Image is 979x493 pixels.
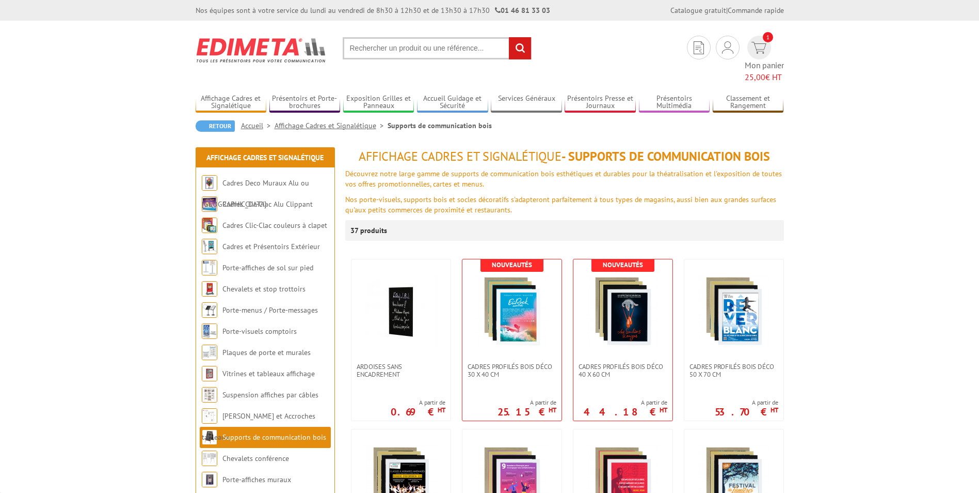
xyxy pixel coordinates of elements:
img: Porte-affiches de sol sur pied [202,260,217,275]
img: Porte-menus / Porte-messages [202,302,217,318]
a: Présentoirs Multimédia [639,94,710,111]
img: Cimaises et Accroches tableaux [202,408,217,424]
span: A partir de [497,398,556,407]
img: Chevalets et stop trottoirs [202,281,217,297]
a: Présentoirs Presse et Journaux [565,94,636,111]
span: A partir de [715,398,778,407]
span: 25,00 [745,72,765,82]
sup: HT [771,406,778,414]
p: 25.15 € [497,409,556,415]
a: Affichage Cadres et Signalétique [275,121,388,130]
sup: HT [549,406,556,414]
span: Cadres Profilés Bois Déco 40 x 60 cm [579,363,667,378]
img: Cadres Profilés Bois Déco 40 x 60 cm [587,275,659,347]
a: Cadres Deco Muraux Alu ou [GEOGRAPHIC_DATA] [202,178,309,209]
span: Affichage Cadres et Signalétique [359,148,561,164]
span: A partir de [584,398,667,407]
a: Affichage Cadres et Signalétique [196,94,267,111]
a: Retour [196,120,235,132]
input: Rechercher un produit ou une référence... [343,37,532,59]
p: 53.70 € [715,409,778,415]
a: Supports de communication bois [222,433,326,442]
span: Cadres Profilés Bois Déco 50 x 70 cm [689,363,778,378]
a: Porte-visuels comptoirs [222,327,297,336]
strong: 01 46 81 33 03 [495,6,550,15]
span: 1 [763,32,773,42]
img: Cadres Clic-Clac couleurs à clapet [202,218,217,233]
img: Porte-visuels comptoirs [202,323,217,339]
a: Cadres Profilés Bois Déco 40 x 60 cm [573,363,672,378]
img: Cadres Profilés Bois Déco 30 x 40 cm [476,275,548,347]
a: Cadres et Présentoirs Extérieur [222,242,320,251]
a: Suspension affiches par câbles [222,390,318,399]
img: Ardoises sans encadrement [365,275,437,347]
div: | [670,5,784,16]
img: Cadres Deco Muraux Alu ou Bois [202,175,217,191]
a: Porte-menus / Porte-messages [222,305,318,315]
sup: HT [660,406,667,414]
a: Services Généraux [491,94,562,111]
a: Plaques de porte et murales [222,348,311,357]
a: Cadres Clic-Clac couleurs à clapet [222,221,327,230]
a: Accueil Guidage et Sécurité [417,94,488,111]
a: Cadres Profilés Bois Déco 50 x 70 cm [684,363,783,378]
img: Porte-affiches muraux [202,472,217,487]
a: Cadres Profilés Bois Déco 30 x 40 cm [462,363,561,378]
a: Ardoises sans encadrement [351,363,451,378]
span: A partir de [391,398,445,407]
p: 0.69 € [391,409,445,415]
a: Affichage Cadres et Signalétique [206,153,324,162]
b: Nouveautés [603,260,643,269]
a: Présentoirs et Porte-brochures [269,94,341,111]
a: Classement et Rangement [713,94,784,111]
p: Nos porte-visuels, supports bois et socles décoratifs s'adapteront parfaitement à tous types de m... [345,194,784,215]
p: 37 produits [350,220,389,241]
a: devis rapide 1 Mon panier 25,00€ HT [745,36,784,83]
a: Accueil [241,121,275,130]
a: Vitrines et tableaux affichage [222,369,315,378]
img: devis rapide [694,41,704,54]
sup: HT [438,406,445,414]
img: Cadres Profilés Bois Déco 50 x 70 cm [698,275,770,347]
div: Nos équipes sont à votre service du lundi au vendredi de 8h30 à 12h30 et de 13h30 à 17h30 [196,5,550,16]
a: Porte-affiches de sol sur pied [222,263,313,272]
a: [PERSON_NAME] et Accroches tableaux [202,411,315,442]
a: Cadres Clic-Clac Alu Clippant [222,199,313,209]
img: Cadres et Présentoirs Extérieur [202,239,217,254]
img: Chevalets conférence [202,451,217,466]
a: Porte-affiches muraux [222,475,291,484]
li: Supports de communication bois [388,120,492,131]
img: Edimeta [196,31,327,69]
span: € HT [745,71,784,83]
img: Suspension affiches par câbles [202,387,217,403]
img: Vitrines et tableaux affichage [202,366,217,381]
b: Nouveautés [492,260,532,269]
a: Exposition Grilles et Panneaux [343,94,414,111]
p: 44.18 € [584,409,667,415]
a: Chevalets et stop trottoirs [222,284,306,294]
img: Plaques de porte et murales [202,345,217,360]
span: Cadres Profilés Bois Déco 30 x 40 cm [468,363,556,378]
a: Commande rapide [728,6,784,15]
a: Catalogue gratuit [670,6,726,15]
img: devis rapide [722,41,733,54]
img: devis rapide [751,42,766,54]
p: Découvrez notre large gamme de supports de communication bois esthétiques et durables pour la thé... [345,168,784,189]
input: rechercher [509,37,531,59]
span: Mon panier [745,59,784,83]
h1: - Supports de communication bois [345,150,784,163]
span: Ardoises sans encadrement [357,363,445,378]
a: Chevalets conférence [222,454,289,463]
